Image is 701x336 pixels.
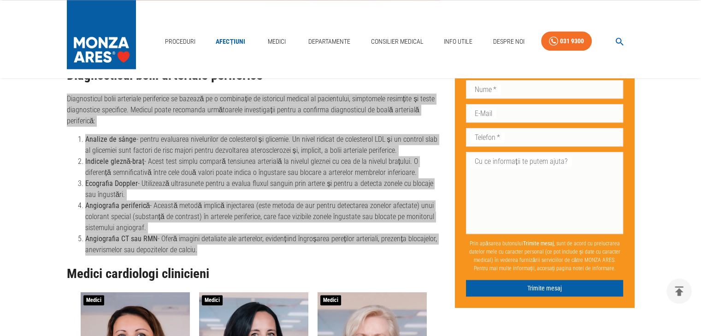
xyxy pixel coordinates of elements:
b: Trimite mesaj [523,240,554,247]
a: Angiografia periferică [85,201,150,210]
a: Despre Noi [489,32,528,51]
h2: Medici cardiologi clinicieni [67,266,441,281]
a: Info Utile [440,32,476,51]
a: Ecografia Doppler [85,179,138,188]
div: 031 9300 [560,35,584,47]
span: Medici [202,295,223,305]
li: - Oferă imagini detaliate ale arterelor, evidențiind îngroșarea pereților arteriali, prezența blo... [85,233,441,255]
li: - Acest test simplu compară tensiunea arterială la nivelul gleznei cu cea de la nivelul brațului.... [85,156,441,178]
a: Consilier Medical [367,32,427,51]
span: Medici [320,295,341,305]
li: - pentru evaluarea nivelurilor de colesterol și glicemie. Un nivel ridicat de colesterol LDL și u... [85,134,441,156]
a: 031 9300 [541,31,592,51]
button: delete [666,278,692,304]
a: Departamente [305,32,354,51]
li: - Utilizează ultrasunete pentru a evalua fluxul sanguin prin artere și pentru a detecta zonele cu... [85,178,441,200]
p: Prin apăsarea butonului , sunt de acord cu prelucrarea datelor mele cu caracter personal (ce pot ... [466,236,623,276]
strong: Angiografia CT sau RMN [85,234,158,243]
span: Medici [83,295,104,305]
a: Afecțiuni [212,32,249,51]
button: Trimite mesaj [466,280,623,297]
strong: Analize de sânge [85,135,136,144]
h2: Diagnosticul bolii arteriale periferice [67,68,441,83]
p: Diagnosticul bolii arteriale periferice se bazează pe o combinație de istoricul medical al pacien... [67,93,441,127]
a: Proceduri [161,32,199,51]
a: Medici [262,32,291,51]
li: - Această metodă implică injectarea (este metoda de aur pentru detectarea zonelor afectate) unui ... [85,200,441,233]
a: Indicele gleznă-braț [85,157,144,166]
